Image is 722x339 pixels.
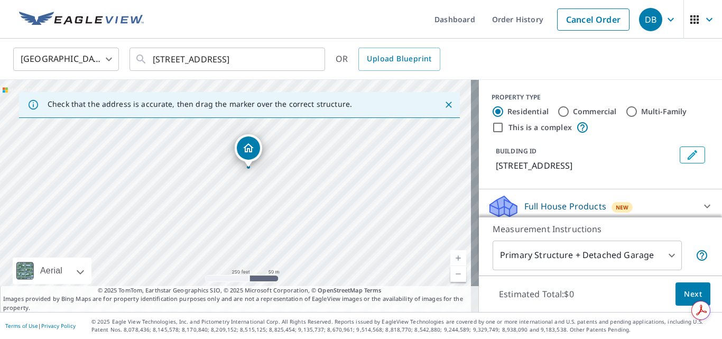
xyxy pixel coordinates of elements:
[493,223,708,235] p: Measurement Instructions
[639,8,662,31] div: DB
[496,146,536,155] p: BUILDING ID
[487,194,714,219] div: Full House ProductsNew
[616,203,629,212] span: New
[13,258,91,284] div: Aerial
[675,282,710,306] button: Next
[507,106,549,117] label: Residential
[358,48,440,71] a: Upload Blueprint
[641,106,687,117] label: Multi-Family
[696,249,708,262] span: Your report will include the primary structure and a detached garage if one exists.
[5,322,38,329] a: Terms of Use
[367,52,431,66] span: Upload Blueprint
[492,93,709,102] div: PROPERTY TYPE
[442,98,456,112] button: Close
[98,286,382,295] span: © 2025 TomTom, Earthstar Geographics SIO, © 2025 Microsoft Corporation, ©
[557,8,630,31] a: Cancel Order
[524,200,606,213] p: Full House Products
[508,122,572,133] label: This is a complex
[19,12,144,28] img: EV Logo
[496,159,675,172] p: [STREET_ADDRESS]
[5,323,76,329] p: |
[235,134,262,167] div: Dropped pin, building 1, Residential property, 2605 Oxford Middletown Rd Hamilton, OH 45013
[48,99,352,109] p: Check that the address is accurate, then drag the marker over the correct structure.
[37,258,66,284] div: Aerial
[153,44,303,74] input: Search by address or latitude-longitude
[450,250,466,266] a: Current Level 17, Zoom In
[450,266,466,282] a: Current Level 17, Zoom Out
[493,241,682,270] div: Primary Structure + Detached Garage
[41,322,76,329] a: Privacy Policy
[364,286,382,294] a: Terms
[91,318,717,334] p: © 2025 Eagle View Technologies, Inc. and Pictometry International Corp. All Rights Reserved. Repo...
[680,146,705,163] button: Edit building 1
[684,288,702,301] span: Next
[336,48,440,71] div: OR
[318,286,362,294] a: OpenStreetMap
[490,282,582,306] p: Estimated Total: $0
[573,106,617,117] label: Commercial
[13,44,119,74] div: [GEOGRAPHIC_DATA]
